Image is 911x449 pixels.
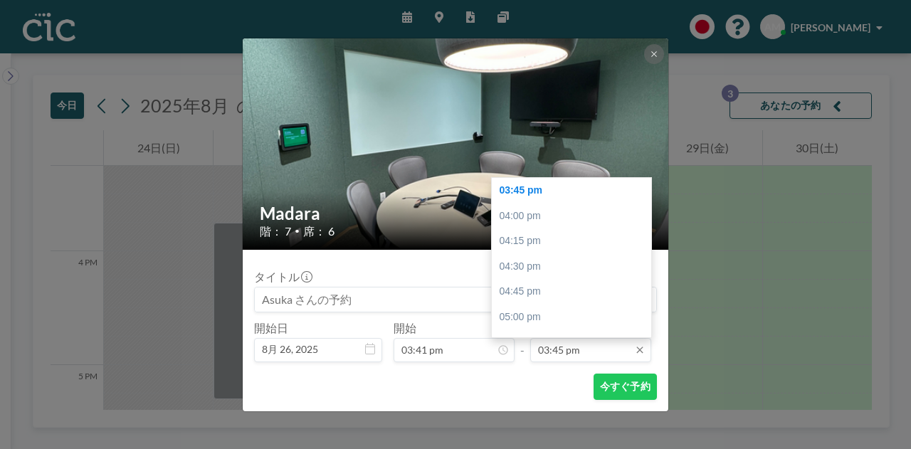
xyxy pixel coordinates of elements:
[260,203,653,224] h2: Madara
[303,224,335,238] span: 席： 6
[492,228,658,254] div: 04:15 pm
[394,321,416,335] label: 開始
[520,326,525,357] span: -
[255,287,656,312] input: Asuka さんの予約
[492,305,658,330] div: 05:00 pm
[260,224,291,238] span: 階： 7
[492,204,658,229] div: 04:00 pm
[254,270,311,284] label: タイトル
[492,329,658,355] div: 05:15 pm
[254,321,288,335] label: 開始日
[492,279,658,305] div: 04:45 pm
[492,178,658,204] div: 03:45 pm
[295,226,300,236] span: •
[492,254,658,280] div: 04:30 pm
[594,374,657,400] button: 今すぐ予約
